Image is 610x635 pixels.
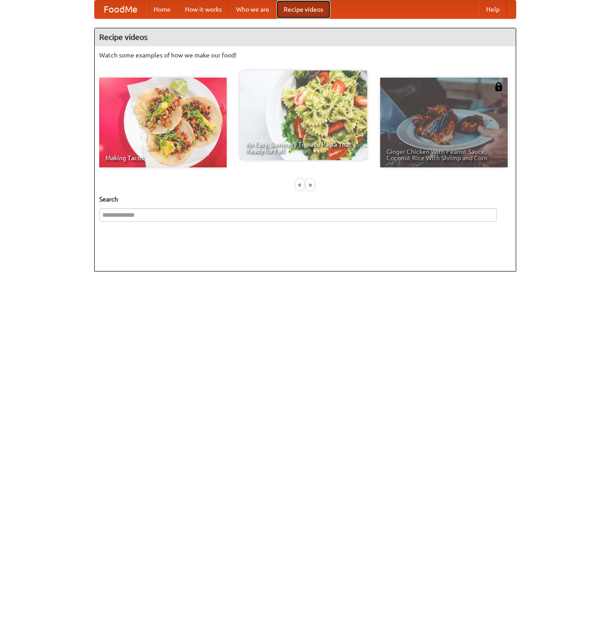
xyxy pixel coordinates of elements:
span: An Easy, Summery Tomato Pasta That's Ready for Fall [246,141,361,154]
span: Making Tacos [105,155,220,161]
a: Recipe videos [276,0,330,18]
div: » [306,179,314,190]
a: Making Tacos [99,78,227,167]
h4: Recipe videos [95,28,516,46]
a: An Easy, Summery Tomato Pasta That's Ready for Fall [240,70,367,160]
img: 483408.png [494,82,503,91]
div: « [296,179,304,190]
a: Home [146,0,178,18]
h5: Search [99,195,511,204]
a: Help [479,0,507,18]
a: How it works [178,0,229,18]
a: Who we are [229,0,276,18]
a: FoodMe [95,0,146,18]
p: Watch some examples of how we make our food! [99,51,511,60]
